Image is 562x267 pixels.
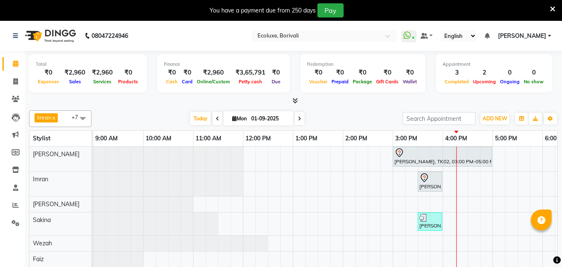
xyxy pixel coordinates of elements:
span: Stylist [33,135,50,142]
div: ₹3,65,791 [232,68,269,77]
a: 4:00 PM [443,132,469,145]
div: 0 [522,68,546,77]
a: 9:00 AM [93,132,120,145]
span: Voucher [307,79,329,85]
span: Imran [33,175,48,183]
a: 5:00 PM [493,132,519,145]
span: Services [91,79,114,85]
span: ADD NEW [483,115,507,122]
div: Appointment [443,61,546,68]
a: 12:00 PM [243,132,273,145]
button: ADD NEW [480,113,509,125]
span: Expenses [36,79,61,85]
div: ₹0 [401,68,419,77]
span: Cash [164,79,180,85]
div: [PERSON_NAME], TK03, 03:30 PM-04:00 PM, Foot Massage [418,214,441,230]
div: Redemption [307,61,419,68]
a: 11:00 AM [193,132,223,145]
a: 2:00 PM [343,132,369,145]
div: ₹0 [329,68,351,77]
span: [PERSON_NAME] [498,32,546,40]
a: x [52,114,55,121]
span: Imran [37,114,52,121]
div: ₹0 [351,68,374,77]
span: Sales [67,79,83,85]
span: Ongoing [498,79,522,85]
span: Due [270,79,282,85]
div: 0 [498,68,522,77]
span: Prepaid [329,79,351,85]
iframe: chat widget [527,234,554,259]
div: ₹2,960 [89,68,116,77]
span: Completed [443,79,471,85]
input: Search Appointment [403,112,475,125]
span: [PERSON_NAME] [33,150,79,158]
div: ₹0 [116,68,140,77]
button: Pay [317,3,344,17]
a: 1:00 PM [293,132,319,145]
span: +7 [72,114,84,120]
span: Package [351,79,374,85]
a: 10:00 AM [144,132,173,145]
div: ₹0 [180,68,195,77]
span: Faiz [33,255,44,263]
input: 2025-09-01 [249,112,290,125]
div: ₹0 [374,68,401,77]
div: ₹2,960 [195,68,232,77]
div: ₹0 [307,68,329,77]
div: ₹2,960 [61,68,89,77]
span: Mon [230,115,249,122]
a: 3:00 PM [393,132,419,145]
span: Wezah [33,240,52,247]
span: Online/Custom [195,79,232,85]
span: Petty cash [237,79,264,85]
span: Products [116,79,140,85]
div: [PERSON_NAME], TK02, 03:00 PM-05:00 PM, Touchup - Root Touch (Up To 2 Inch) Inoa [394,148,491,165]
img: logo [21,24,78,47]
span: Upcoming [471,79,498,85]
span: Gift Cards [374,79,401,85]
span: No show [522,79,546,85]
span: Today [190,112,211,125]
div: Total [36,61,140,68]
span: Sakina [33,216,51,224]
div: 3 [443,68,471,77]
div: ₹0 [164,68,180,77]
span: Card [180,79,195,85]
div: 2 [471,68,498,77]
b: 08047224946 [92,24,128,47]
div: You have a payment due from 250 days [210,6,316,15]
div: ₹0 [269,68,283,77]
div: ₹0 [36,68,61,77]
div: Finance [164,61,283,68]
span: [PERSON_NAME] [33,200,79,208]
div: [PERSON_NAME], TK01, 03:30 PM-04:00 PM, Men - Hair styling [418,173,441,190]
span: Wallet [401,79,419,85]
